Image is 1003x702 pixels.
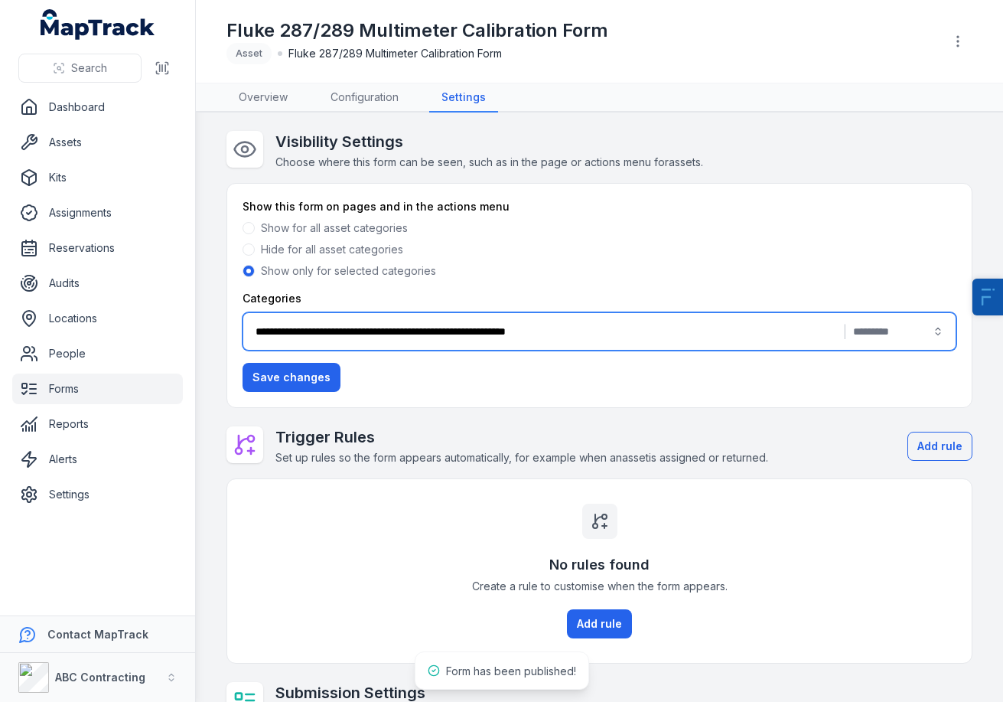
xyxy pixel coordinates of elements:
[907,432,972,461] button: Add rule
[275,451,768,464] span: Set up rules so the form appears automatically, for example when an asset is assigned or returned.
[12,303,183,334] a: Locations
[243,291,301,306] label: Categories
[12,162,183,193] a: Kits
[71,60,107,76] span: Search
[12,198,183,228] a: Assignments
[243,363,340,392] button: Save changes
[12,92,183,122] a: Dashboard
[429,83,498,113] a: Settings
[288,46,502,61] span: Fluke 287/289 Multimeter Calibration Form
[261,242,403,257] label: Hide for all asset categories
[275,131,703,152] h2: Visibility Settings
[446,664,576,678] span: Form has been published!
[12,374,183,404] a: Forms
[12,127,183,158] a: Assets
[226,83,300,113] a: Overview
[549,554,650,576] h3: No rules found
[261,263,436,279] label: Show only for selected categories
[275,155,703,168] span: Choose where this form can be seen, such as in the page or actions menu for assets .
[243,312,956,351] button: |
[12,444,183,475] a: Alerts
[12,233,183,263] a: Reservations
[275,426,768,448] h2: Trigger Rules
[472,579,728,594] span: Create a rule to customise when the form appears.
[12,479,183,510] a: Settings
[226,43,272,64] div: Asset
[41,9,155,40] a: MapTrack
[12,409,183,439] a: Reports
[18,54,142,83] button: Search
[12,268,183,299] a: Audits
[318,83,411,113] a: Configuration
[243,199,510,214] label: Show this form on pages and in the actions menu
[261,220,408,236] label: Show for all asset categories
[226,18,608,43] h1: Fluke 287/289 Multimeter Calibration Form
[47,628,148,641] strong: Contact MapTrack
[12,338,183,369] a: People
[55,671,145,684] strong: ABC Contracting
[567,609,632,638] button: Add rule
